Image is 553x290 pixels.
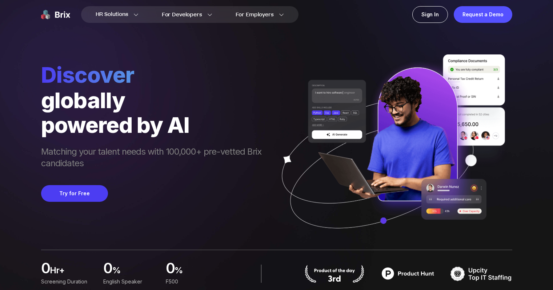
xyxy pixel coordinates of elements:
[412,6,448,23] a: Sign In
[377,265,439,283] img: product hunt badge
[162,11,202,19] span: For Developers
[41,113,269,137] div: powered by AI
[454,6,512,23] a: Request a Demo
[41,62,269,88] span: Discover
[96,9,128,20] span: HR Solutions
[450,265,512,283] img: TOP IT STAFFING
[50,265,95,279] span: hr+
[103,262,112,276] span: 0
[41,185,108,202] button: Try for Free
[103,278,157,286] div: English Speaker
[175,265,219,279] span: %
[41,278,95,286] div: Screening duration
[269,54,512,250] img: ai generate
[236,11,274,19] span: For Employers
[41,88,269,113] div: globally
[165,278,219,286] div: F500
[112,265,157,279] span: %
[41,146,269,171] span: Matching your talent needs with 100,000+ pre-vetted Brix candidates
[41,262,50,276] span: 0
[165,262,174,276] span: 0
[304,265,365,283] img: product hunt badge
